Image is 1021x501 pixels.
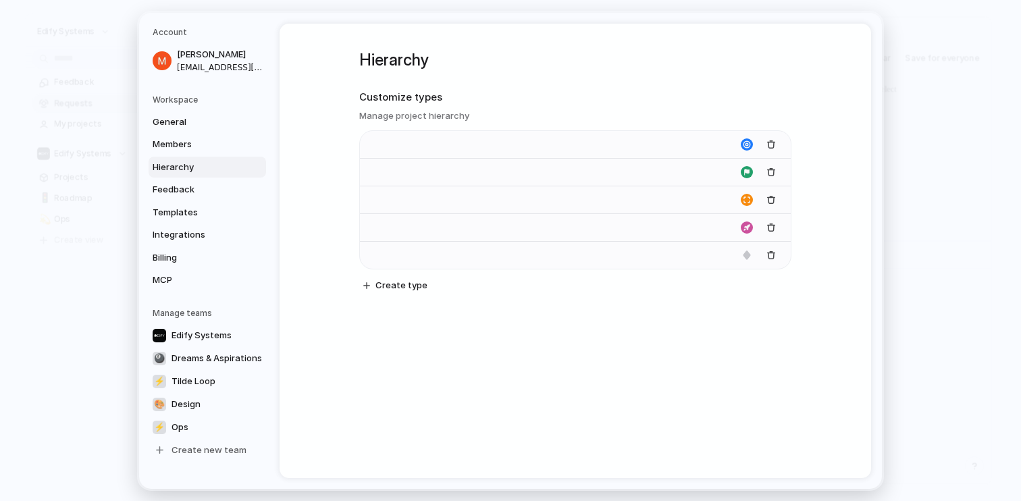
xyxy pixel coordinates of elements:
a: [PERSON_NAME][EMAIL_ADDRESS][DOMAIN_NAME] [149,44,266,78]
a: Integrations [149,224,266,246]
span: Create type [375,279,427,292]
div: 🎨 [153,397,166,411]
span: Billing [153,250,239,264]
a: ⚡Ops [149,416,266,438]
span: Templates [153,205,239,219]
span: General [153,115,239,128]
h5: Account [153,26,266,38]
div: 🎱 [153,351,166,365]
a: Edify Systems [149,324,266,346]
h3: Manage project hierarchy [359,109,791,122]
a: Feedback [149,179,266,201]
div: ⚡ [153,374,166,388]
a: Hierarchy [149,156,266,178]
a: Templates [149,201,266,223]
button: Create type [358,276,433,295]
span: Members [153,138,239,151]
span: Dreams & Aspirations [172,351,262,365]
span: Integrations [153,228,239,242]
a: Create new team [149,439,266,460]
span: Edify Systems [172,328,232,342]
a: 🎱Dreams & Aspirations [149,347,266,369]
span: Hierarchy [153,160,239,174]
h2: Customize types [359,90,791,105]
span: [EMAIL_ADDRESS][DOMAIN_NAME] [177,61,263,73]
span: Ops [172,420,188,433]
a: 🎨Design [149,393,266,415]
span: Create new team [172,443,246,456]
span: Tilde Loop [172,374,215,388]
a: MCP [149,269,266,291]
h5: Workspace [153,93,266,105]
span: Design [172,397,201,411]
a: General [149,111,266,132]
a: Members [149,134,266,155]
span: Feedback [153,183,239,196]
a: ⚡Tilde Loop [149,370,266,392]
h1: Hierarchy [359,48,791,72]
span: MCP [153,273,239,287]
div: ⚡ [153,420,166,433]
a: Billing [149,246,266,268]
span: [PERSON_NAME] [177,48,263,61]
h5: Manage teams [153,307,266,319]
